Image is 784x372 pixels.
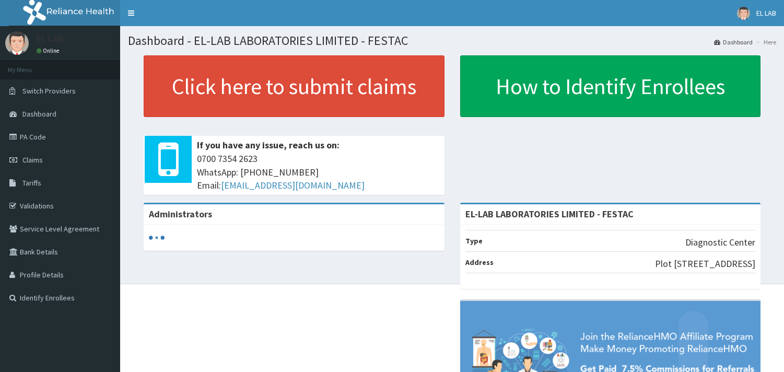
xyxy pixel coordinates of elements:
[149,230,165,246] svg: audio-loading
[22,178,41,188] span: Tariffs
[754,38,776,47] li: Here
[685,236,755,249] p: Diagnostic Center
[37,47,62,54] a: Online
[714,38,753,47] a: Dashboard
[465,208,634,220] strong: EL-LAB LABORATORIES LIMITED - FESTAC
[465,236,483,246] b: Type
[22,86,76,96] span: Switch Providers
[144,55,444,117] a: Click here to submit claims
[197,152,439,192] span: 0700 7354 2623 WhatsApp: [PHONE_NUMBER] Email:
[221,179,365,191] a: [EMAIL_ADDRESS][DOMAIN_NAME]
[655,257,755,271] p: Plot [STREET_ADDRESS]
[197,139,340,151] b: If you have any issue, reach us on:
[22,109,56,119] span: Dashboard
[465,258,494,267] b: Address
[756,8,776,18] span: EL LAB
[5,31,29,55] img: User Image
[737,7,750,20] img: User Image
[22,155,43,165] span: Claims
[37,34,64,43] p: EL LAB
[460,55,761,117] a: How to Identify Enrollees
[149,208,212,220] b: Administrators
[128,34,776,48] h1: Dashboard - EL-LAB LABORATORIES LIMITED - FESTAC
